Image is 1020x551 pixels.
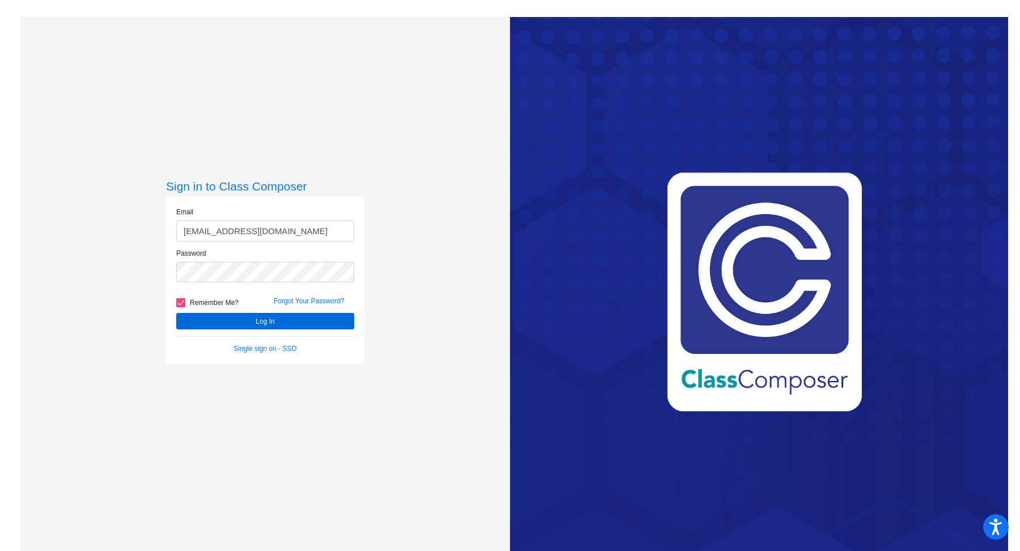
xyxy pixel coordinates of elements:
a: Forgot Your Password? [274,297,345,305]
h3: Sign in to Class Composer [166,179,364,193]
span: Remember Me? [190,296,239,310]
label: Password [176,248,206,258]
button: Log In [176,313,354,329]
label: Email [176,207,193,217]
a: Single sign on - SSO [233,345,296,353]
